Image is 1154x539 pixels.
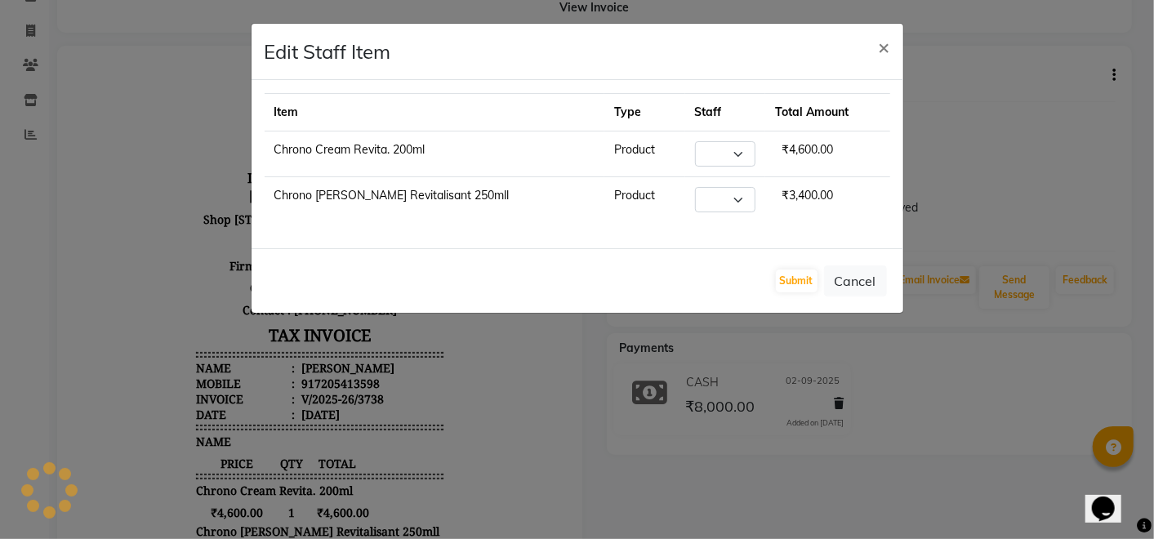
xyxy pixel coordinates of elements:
[685,94,766,131] th: Staff
[775,136,840,163] span: ₹4,600.00
[123,298,221,314] div: Name
[225,329,310,345] div: V/2025-26/3738
[218,345,221,360] span: :
[123,259,369,287] h3: TAX INVOICE
[265,177,604,223] td: Chrono [PERSON_NAME] Revitalisant 250mll
[123,372,158,387] span: NAME
[231,443,296,458] span: ₹4,600.00
[204,443,231,458] div: 1
[231,394,296,409] span: TOTAL
[123,329,221,345] div: Invoice
[1085,474,1138,523] iframe: chat widget
[231,483,296,499] span: ₹3,400.00
[775,181,840,209] span: ₹3,400.00
[879,34,890,59] span: ×
[866,24,903,69] button: Close
[123,461,366,477] span: Chrono [PERSON_NAME] Revitalisant 250mll
[123,345,221,360] div: Date
[218,329,221,345] span: :
[225,345,266,360] div: [DATE]
[824,265,887,296] button: Cancel
[123,146,369,215] p: Shop [STREET_ADDRESS][PERSON_NAME][PERSON_NAME] Firm Name : M/s. Shashimaa Inc.
[185,13,307,100] img: file_1717324752909.png
[225,314,306,329] div: 917205413598
[204,483,231,499] div: 1
[123,506,182,522] div: SUBTOTAL
[218,298,221,314] span: :
[604,131,685,177] td: Product
[265,37,391,66] h4: Edit Staff Item
[225,298,321,314] div: [PERSON_NAME]
[123,104,369,146] h3: Looks Prive Quest Mall [GEOGRAPHIC_DATA]
[123,237,369,259] p: Contact : [PHONE_NUMBER]
[123,314,221,329] div: Mobile
[765,94,889,131] th: Total Amount
[604,94,685,131] th: Type
[604,177,685,223] td: Product
[265,131,604,177] td: Chrono Cream Revita. 200ml
[776,269,818,292] button: Submit
[123,483,204,499] span: ₹3,400.00
[123,215,369,237] p: GSTN : 19AFEFS2697J1ZB
[204,394,231,409] span: QTY
[123,443,204,458] span: ₹4,600.00
[265,94,604,131] th: Item
[123,394,204,409] span: PRICE
[305,506,370,522] div: ₹8,000.00
[218,314,221,329] span: :
[123,421,279,436] span: Chrono Cream Revita. 200ml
